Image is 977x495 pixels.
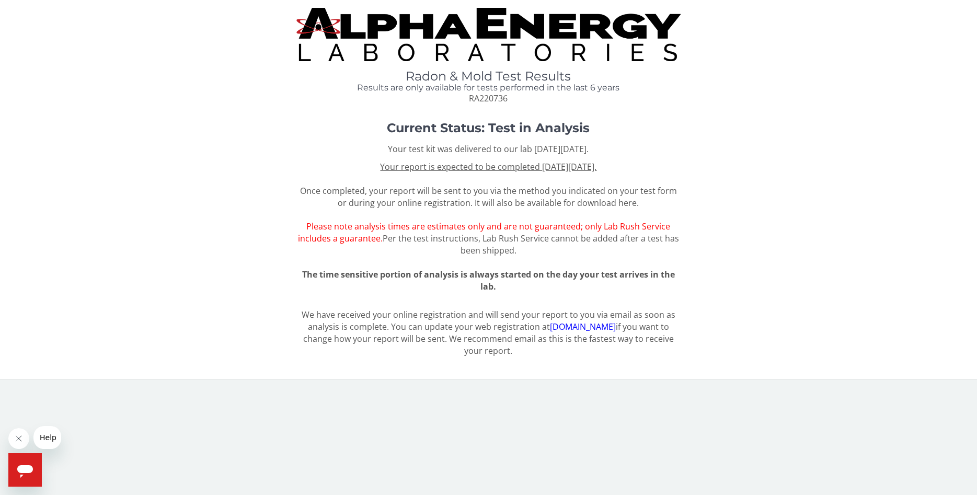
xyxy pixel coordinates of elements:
img: TightCrop.jpg [296,8,681,61]
h4: Results are only available for tests performed in the last 6 years [296,83,681,93]
span: Once completed, your report will be sent to you via the method you indicated on your test form or... [298,161,679,256]
h1: Radon & Mold Test Results [296,70,681,83]
u: Your report is expected to be completed [DATE][DATE]. [380,161,596,172]
a: [DOMAIN_NAME] [550,321,616,332]
span: Please note analysis times are estimates only and are not guaranteed; only Lab Rush Service inclu... [298,221,671,244]
iframe: Button to launch messaging window [8,453,42,487]
p: We have received your online registration and will send your report to you via email as soon as a... [296,309,681,356]
p: Your test kit was delivered to our lab [DATE][DATE]. [296,143,681,155]
span: Per the test instructions, Lab Rush Service cannot be added after a test has been shipped. [383,233,679,256]
iframe: Message from company [33,426,61,449]
iframe: Close message [8,428,29,449]
span: RA220736 [469,93,508,104]
span: The time sensitive portion of analysis is always started on the day your test arrives in the lab. [302,269,675,292]
strong: Current Status: Test in Analysis [387,120,590,135]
